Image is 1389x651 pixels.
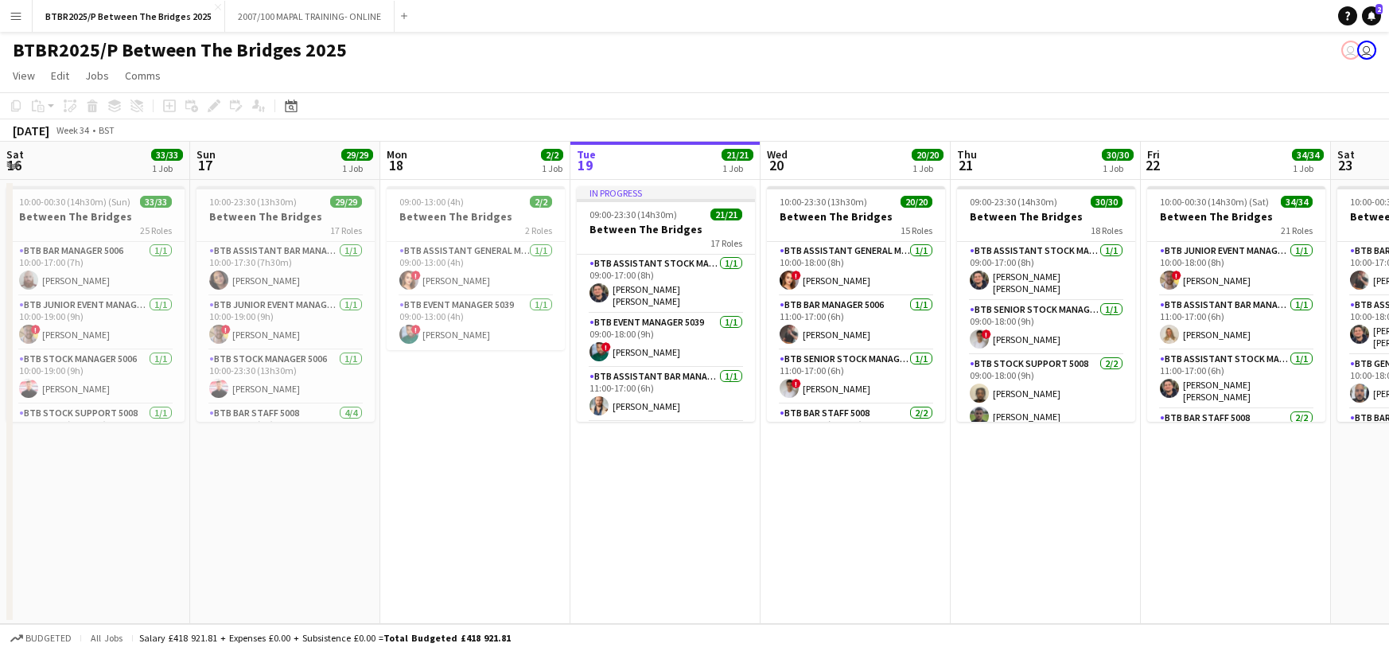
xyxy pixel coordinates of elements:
[957,301,1135,355] app-card-role: BTB Senior Stock Manager 50061/109:00-18:00 (9h)![PERSON_NAME]
[341,149,373,161] span: 29/29
[1091,224,1122,236] span: 18 Roles
[1160,196,1269,208] span: 10:00-00:30 (14h30m) (Sat)
[767,242,945,296] app-card-role: BTB Assistant General Manager 50061/110:00-18:00 (8h)![PERSON_NAME]
[901,224,932,236] span: 15 Roles
[1147,147,1160,162] span: Fri
[196,209,375,224] h3: Between The Bridges
[1145,156,1160,174] span: 22
[387,242,565,296] app-card-role: BTB Assistant General Manager 50061/109:00-13:00 (4h)![PERSON_NAME]
[31,325,41,334] span: !
[957,209,1135,224] h3: Between The Bridges
[912,162,943,174] div: 1 Job
[411,271,421,280] span: !
[13,38,347,62] h1: BTBR2025/P Between The Bridges 2025
[767,404,945,481] app-card-role: BTB Bar Staff 50082/211:00-17:30 (6h30m)
[8,630,74,647] button: Budgeted
[722,162,753,174] div: 1 Job
[330,224,362,236] span: 17 Roles
[1147,350,1325,409] app-card-role: BTB Assistant Stock Manager 50061/111:00-17:00 (6h)[PERSON_NAME] [PERSON_NAME]
[1293,162,1323,174] div: 1 Job
[589,209,677,220] span: 09:00-23:30 (14h30m)
[1172,271,1181,280] span: !
[119,65,167,86] a: Comms
[125,68,161,83] span: Comms
[225,1,395,32] button: 2007/100 MAPAL TRAINING- ONLINE
[53,124,92,136] span: Week 34
[196,242,375,296] app-card-role: BTB Assistant Bar Manager 50061/110:00-17:30 (7h30m)[PERSON_NAME]
[19,196,130,208] span: 10:00-00:30 (14h30m) (Sun)
[577,314,755,368] app-card-role: BTB Event Manager 50391/109:00-18:00 (9h)![PERSON_NAME]
[767,296,945,350] app-card-role: BTB Bar Manager 50061/111:00-17:00 (6h)[PERSON_NAME]
[6,296,185,350] app-card-role: BTB Junior Event Manager 50391/110:00-19:00 (9h)![PERSON_NAME]
[912,149,944,161] span: 20/20
[387,186,565,350] app-job-card: 09:00-13:00 (4h)2/2Between The Bridges2 RolesBTB Assistant General Manager 50061/109:00-13:00 (4h...
[387,147,407,162] span: Mon
[577,368,755,422] app-card-role: BTB Assistant Bar Manager 50061/111:00-17:00 (6h)[PERSON_NAME]
[209,196,297,208] span: 10:00-23:30 (13h30m)
[51,68,69,83] span: Edit
[196,186,375,422] app-job-card: 10:00-23:30 (13h30m)29/29Between The Bridges17 RolesBTB Assistant Bar Manager 50061/110:00-17:30 ...
[601,342,611,352] span: !
[387,209,565,224] h3: Between The Bridges
[530,196,552,208] span: 2/2
[6,186,185,422] app-job-card: 10:00-00:30 (14h30m) (Sun)33/33Between The Bridges25 RolesBTB Bar Manager 50061/110:00-17:00 (7h)...
[577,147,596,162] span: Tue
[342,162,372,174] div: 1 Job
[710,237,742,249] span: 17 Roles
[792,379,801,388] span: !
[577,186,755,422] app-job-card: In progress09:00-23:30 (14h30m)21/21Between The Bridges17 RolesBTB Assistant Stock Manager 50061/...
[767,186,945,422] app-job-card: 10:00-23:30 (13h30m)20/20Between The Bridges15 RolesBTB Assistant General Manager 50061/110:00-18...
[13,68,35,83] span: View
[982,329,991,339] span: !
[574,156,596,174] span: 19
[525,224,552,236] span: 2 Roles
[6,65,41,86] a: View
[957,355,1135,432] app-card-role: BTB Stock support 50082/209:00-18:00 (9h)[PERSON_NAME][PERSON_NAME]
[13,123,49,138] div: [DATE]
[6,350,185,404] app-card-role: BTB Stock Manager 50061/110:00-19:00 (9h)[PERSON_NAME]
[194,156,216,174] span: 17
[79,65,115,86] a: Jobs
[1341,41,1360,60] app-user-avatar: Amy Cane
[140,196,172,208] span: 33/33
[151,149,183,161] span: 33/33
[411,325,421,334] span: !
[384,156,407,174] span: 18
[541,149,563,161] span: 2/2
[25,633,72,644] span: Budgeted
[383,632,511,644] span: Total Budgeted £418 921.81
[710,209,742,220] span: 21/21
[1281,224,1313,236] span: 21 Roles
[6,209,185,224] h3: Between The Bridges
[1335,156,1355,174] span: 23
[196,404,375,528] app-card-role: BTB Bar Staff 50084/410:30-17:30 (7h)
[767,209,945,224] h3: Between The Bridges
[152,162,182,174] div: 1 Job
[330,196,362,208] span: 29/29
[140,224,172,236] span: 25 Roles
[139,632,511,644] div: Salary £418 921.81 + Expenses £0.00 + Subsistence £0.00 =
[221,325,231,334] span: !
[4,156,24,174] span: 16
[1091,196,1122,208] span: 30/30
[6,242,185,296] app-card-role: BTB Bar Manager 50061/110:00-17:00 (7h)[PERSON_NAME]
[722,149,753,161] span: 21/21
[99,124,115,136] div: BST
[1102,149,1134,161] span: 30/30
[1147,296,1325,350] app-card-role: BTB Assistant Bar Manager 50061/111:00-17:00 (6h)[PERSON_NAME]
[901,196,932,208] span: 20/20
[1281,196,1313,208] span: 34/34
[6,147,24,162] span: Sat
[955,156,977,174] span: 21
[33,1,225,32] button: BTBR2025/P Between The Bridges 2025
[792,271,801,280] span: !
[1103,162,1133,174] div: 1 Job
[577,255,755,314] app-card-role: BTB Assistant Stock Manager 50061/109:00-17:00 (8h)[PERSON_NAME] [PERSON_NAME]
[196,296,375,350] app-card-role: BTB Junior Event Manager 50391/110:00-19:00 (9h)![PERSON_NAME]
[88,632,126,644] span: All jobs
[1147,242,1325,296] app-card-role: BTB Junior Event Manager 50391/110:00-18:00 (8h)![PERSON_NAME]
